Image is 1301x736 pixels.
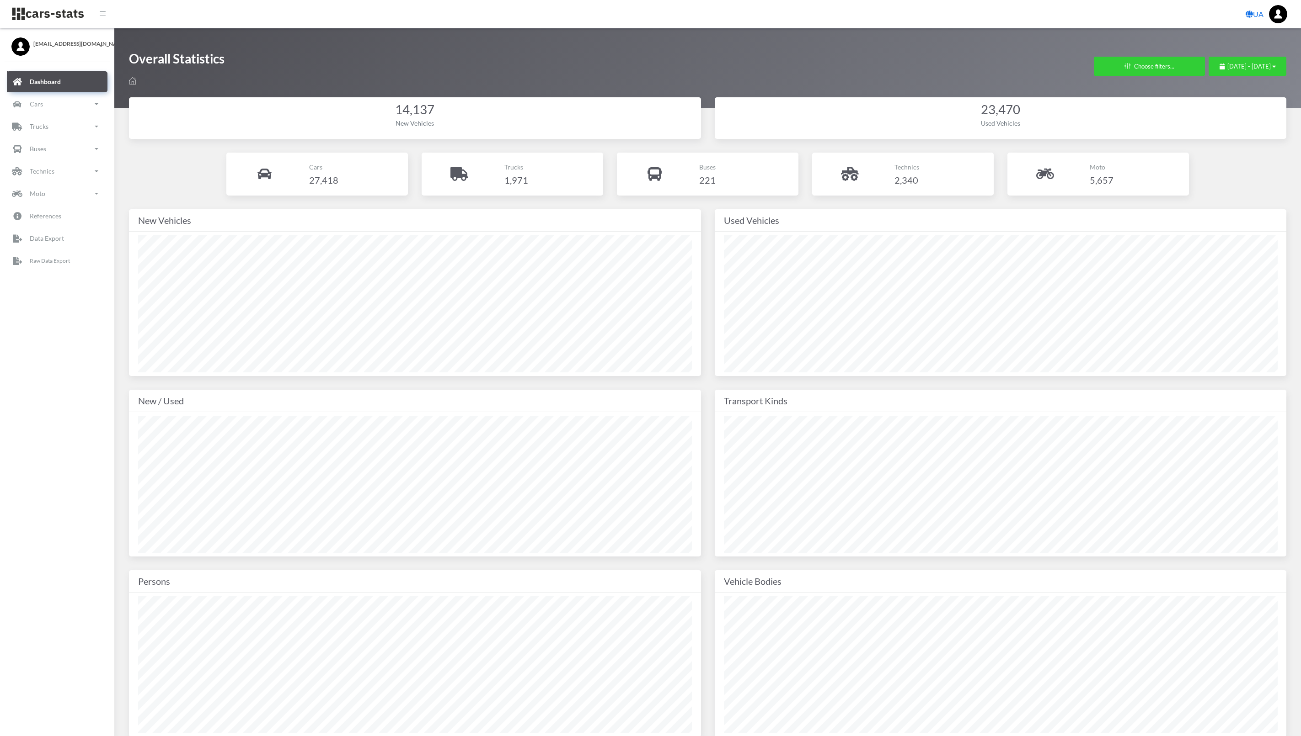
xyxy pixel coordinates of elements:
[1090,161,1114,173] p: Moto
[1227,63,1271,70] span: [DATE] - [DATE]
[724,574,1278,588] div: Vehicle Bodies
[7,94,107,115] a: Cars
[894,161,919,173] p: Technics
[30,121,48,132] p: Trucks
[138,213,692,228] div: New Vehicles
[724,393,1278,408] div: Transport Kinds
[30,165,54,177] p: Technics
[138,118,692,128] div: New Vehicles
[129,50,225,72] h1: Overall Statistics
[11,37,103,48] a: [EMAIL_ADDRESS][DOMAIN_NAME]
[30,233,64,244] p: Data Export
[724,213,1278,228] div: Used Vehicles
[30,76,61,87] p: Dashboard
[309,161,338,173] p: Cars
[7,138,107,159] a: Buses
[7,71,107,92] a: Dashboard
[724,118,1278,128] div: Used Vehicles
[138,393,692,408] div: New / Used
[1269,5,1287,23] img: ...
[138,574,692,588] div: Persons
[309,173,338,187] h4: 27,418
[7,183,107,204] a: Moto
[11,7,85,21] img: navbar brand
[1094,57,1205,76] button: Choose filters...
[30,210,61,222] p: References
[504,173,528,187] h4: 1,971
[30,256,70,266] p: Raw Data Export
[1209,57,1286,76] button: [DATE] - [DATE]
[699,173,716,187] h4: 221
[7,206,107,227] a: References
[7,116,107,137] a: Trucks
[33,40,103,48] span: [EMAIL_ADDRESS][DOMAIN_NAME]
[7,161,107,182] a: Technics
[504,161,528,173] p: Trucks
[7,228,107,249] a: Data Export
[1090,173,1114,187] h4: 5,657
[1242,5,1267,23] a: UA
[724,101,1278,119] div: 23,470
[138,101,692,119] div: 14,137
[30,98,43,110] p: Cars
[699,161,716,173] p: Buses
[7,250,107,271] a: Raw Data Export
[30,143,46,154] p: Buses
[30,188,45,199] p: Moto
[894,173,919,187] h4: 2,340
